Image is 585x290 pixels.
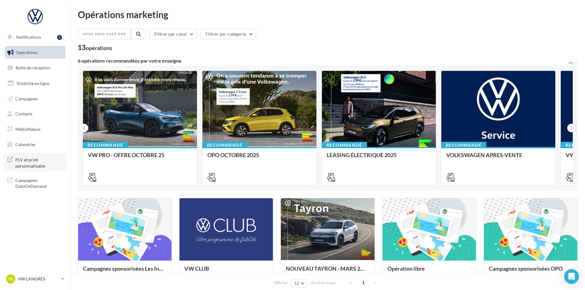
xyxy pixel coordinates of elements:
[294,281,299,286] span: 12
[86,45,112,51] div: opérations
[15,96,37,101] span: Campagnes
[202,142,247,149] div: Recommandé
[16,50,37,55] span: Opérations
[489,265,572,278] div: Campagnes sponsorisées OPO
[15,111,32,116] span: Contacts
[78,58,568,63] div: 6 opérations recommandées par votre enseigne
[18,276,58,282] p: VW LANGRES
[83,142,128,149] div: Recommandé
[4,31,64,44] button: Notifications 2
[4,138,67,151] a: Calendrier
[15,156,63,169] span: PLV et print personnalisable
[15,126,40,132] span: Médiathèque
[274,280,288,286] span: Afficher
[446,152,550,164] div: VOLKSWAGEN APRES-VENTE
[564,269,579,284] div: Open Intercom Messenger
[200,29,256,39] button: Filtrer par catégorie
[4,123,67,136] a: Médiathèque
[441,142,486,149] div: Recommandé
[207,152,311,164] div: OPO OCTOBRE 2025
[83,265,167,278] div: Campagnes sponsorisées Les Instants VW Octobre
[88,152,192,164] div: VW PRO - OFFRE OCTOBRE 25
[16,65,51,70] span: Boîte de réception
[4,174,67,192] a: Campagnes DataOnDemand
[327,152,431,164] div: LEASING ÉLECTRIQUE 2025
[8,276,13,282] span: VL
[286,265,369,278] div: NOUVEAU TAYRON - MARS 2025
[15,142,36,147] span: Calendrier
[184,265,268,278] div: VW CLUB
[16,34,41,40] span: Notifications
[387,265,471,278] div: Opération libre
[78,10,578,19] div: Opérations marketing
[4,46,67,59] a: Opérations
[4,61,67,74] a: Boîte de réception
[358,278,368,288] span: 1
[15,176,63,189] span: Campagnes DataOnDemand
[310,280,336,286] span: résultats/page
[4,92,67,105] a: Campagnes
[291,279,307,288] button: 12
[149,29,197,39] button: Filtrer par canal
[4,153,67,171] a: PLV et print personnalisable
[4,77,67,90] a: Visibilité en ligne
[17,81,49,86] span: Visibilité en ligne
[57,35,62,40] div: 2
[4,107,67,120] a: Contacts
[78,44,112,51] div: 13
[5,273,66,285] a: VL VW LANGRES
[322,142,367,149] div: Recommandé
